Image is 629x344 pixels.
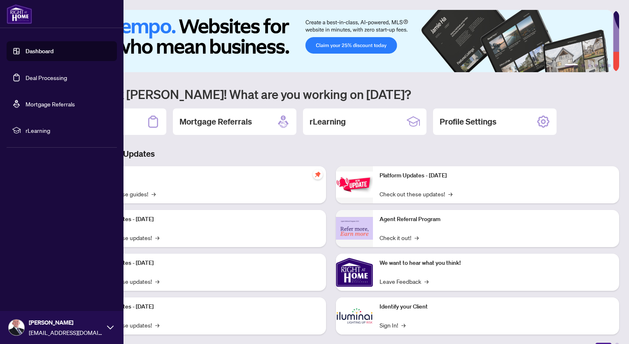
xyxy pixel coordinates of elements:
p: Self-Help [86,171,319,180]
img: Slide 0 [43,10,613,72]
span: → [151,189,156,198]
span: [EMAIL_ADDRESS][DOMAIN_NAME] [29,328,103,337]
span: rLearning [26,126,111,135]
button: 4 [594,64,598,67]
h3: Brokerage & Industry Updates [43,148,619,160]
span: pushpin [313,170,323,179]
span: → [448,189,452,198]
img: Platform Updates - June 23, 2025 [336,172,373,198]
button: 5 [601,64,604,67]
a: Check it out!→ [380,233,419,242]
span: → [415,233,419,242]
h1: Welcome back [PERSON_NAME]! What are you working on [DATE]? [43,86,619,102]
a: Mortgage Referrals [26,100,75,108]
button: 2 [581,64,585,67]
h2: Profile Settings [440,116,496,127]
span: → [155,233,159,242]
a: Leave Feedback→ [380,277,429,286]
img: Profile Icon [9,320,24,335]
span: → [401,320,405,330]
button: 1 [565,64,578,67]
p: We want to hear what you think! [380,259,613,268]
button: Open asap [596,315,621,340]
p: Agent Referral Program [380,215,613,224]
h2: Mortgage Referrals [179,116,252,127]
img: logo [7,4,32,24]
img: We want to hear what you think! [336,254,373,291]
img: Identify your Client [336,297,373,335]
span: → [424,277,429,286]
span: [PERSON_NAME] [29,318,103,327]
h2: rLearning [310,116,346,127]
span: → [155,320,159,330]
p: Platform Updates - [DATE] [86,215,319,224]
p: Platform Updates - [DATE] [86,302,319,311]
a: Deal Processing [26,74,67,81]
span: → [155,277,159,286]
a: Check out these updates!→ [380,189,452,198]
p: Identify your Client [380,302,613,311]
a: Sign In!→ [380,320,405,330]
p: Platform Updates - [DATE] [86,259,319,268]
p: Platform Updates - [DATE] [380,171,613,180]
a: Dashboard [26,47,54,55]
button: 3 [588,64,591,67]
button: 6 [608,64,611,67]
img: Agent Referral Program [336,217,373,240]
